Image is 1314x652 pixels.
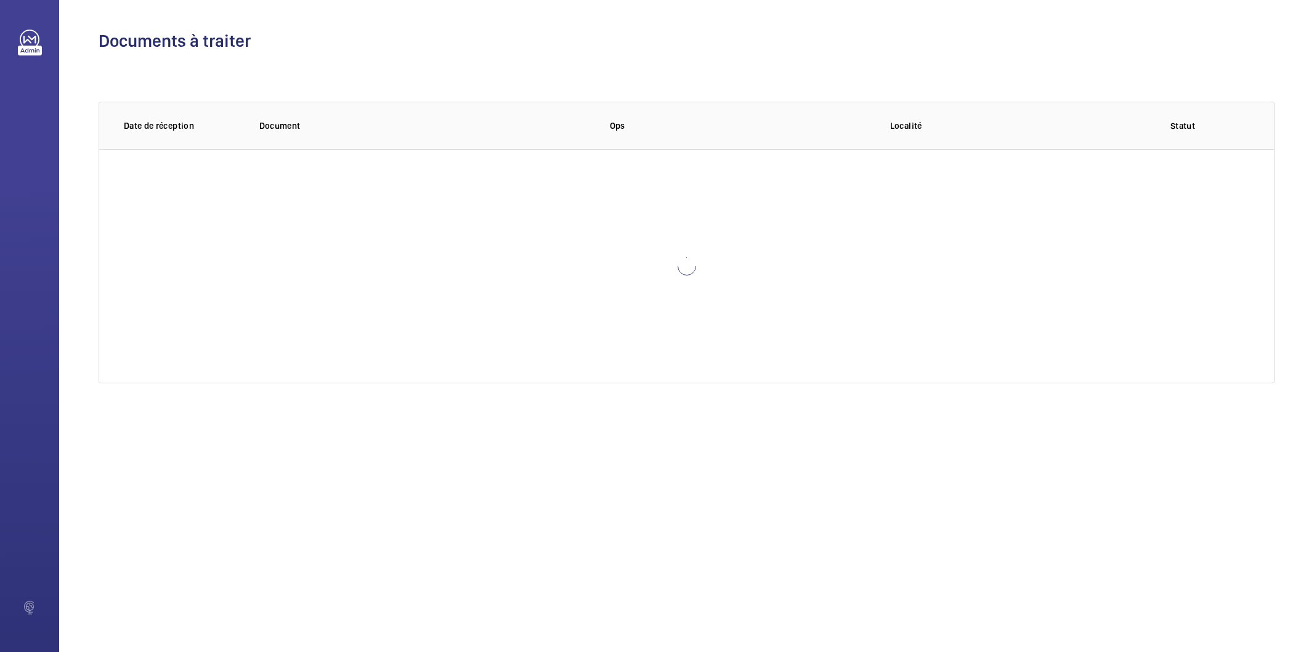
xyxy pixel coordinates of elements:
[890,120,1151,132] p: Localité
[1170,120,1249,132] p: Statut
[99,30,1275,52] h1: Documents à traiter
[259,120,590,132] p: Document
[610,120,870,132] p: Ops
[124,120,240,132] p: Date de réception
